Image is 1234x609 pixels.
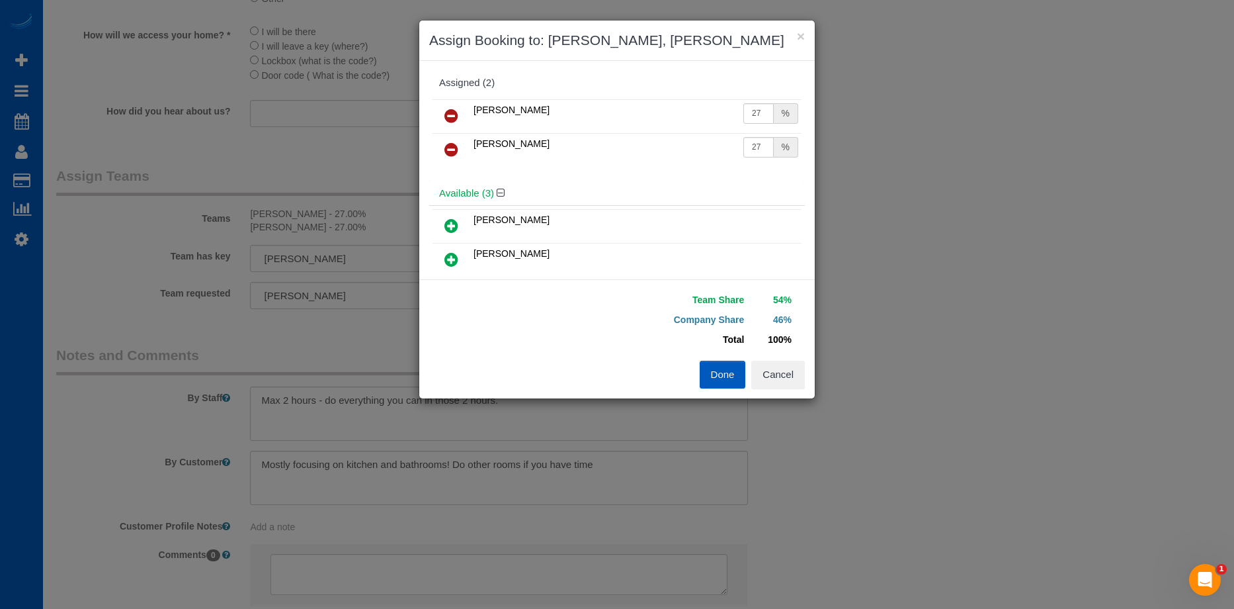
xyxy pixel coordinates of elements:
td: 100% [747,330,795,350]
button: × [797,29,805,43]
span: [PERSON_NAME] [473,214,550,225]
span: [PERSON_NAME] [473,248,550,259]
span: [PERSON_NAME] [473,138,550,149]
td: 46% [747,310,795,330]
h4: Available (3) [439,188,795,199]
span: 1 [1216,564,1227,575]
td: Company Share [627,310,747,330]
td: Total [627,330,747,350]
button: Cancel [751,361,805,389]
iframe: Intercom live chat [1189,564,1221,596]
div: Assigned (2) [439,77,795,89]
td: 54% [747,290,795,310]
h3: Assign Booking to: [PERSON_NAME], [PERSON_NAME] [429,30,805,50]
div: % [774,103,798,124]
td: Team Share [627,290,747,310]
span: [PERSON_NAME] [473,105,550,115]
button: Done [700,361,746,389]
div: % [774,137,798,158]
